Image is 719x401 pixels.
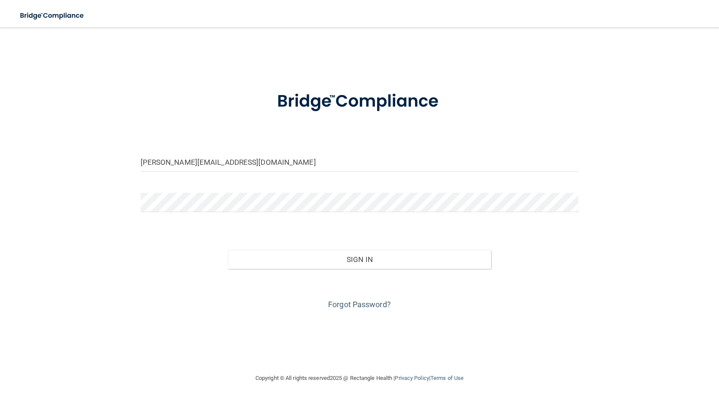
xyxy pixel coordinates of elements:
[13,7,92,25] img: bridge_compliance_login_screen.278c3ca4.svg
[141,152,579,172] input: Email
[395,375,429,381] a: Privacy Policy
[430,375,464,381] a: Terms of Use
[228,250,491,269] button: Sign In
[328,300,391,309] a: Forgot Password?
[203,364,516,392] div: Copyright © All rights reserved 2025 @ Rectangle Health | |
[259,79,460,124] img: bridge_compliance_login_screen.278c3ca4.svg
